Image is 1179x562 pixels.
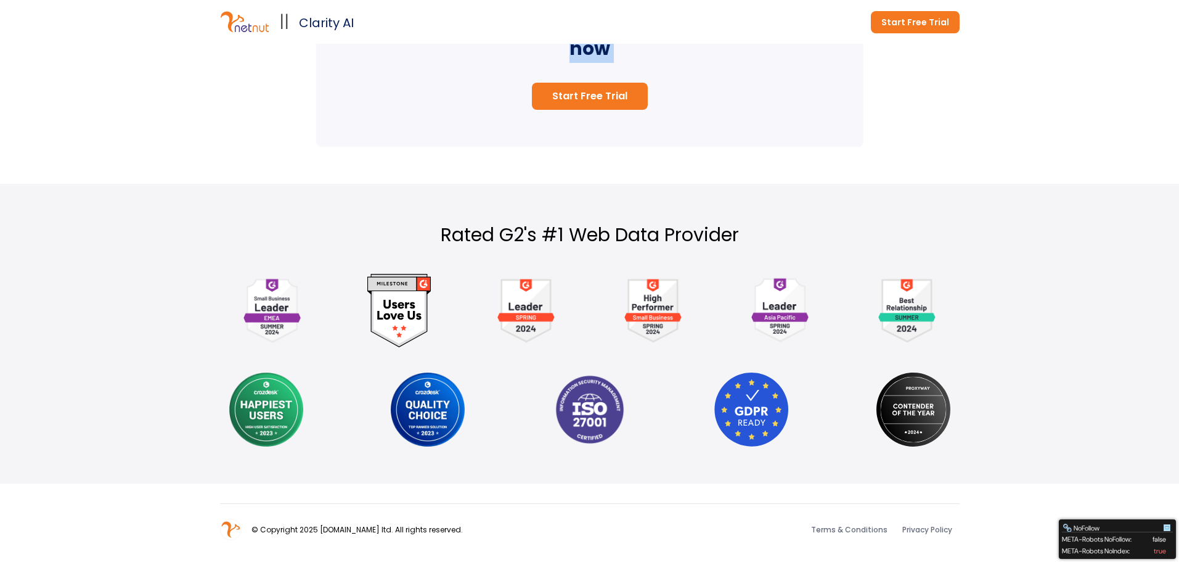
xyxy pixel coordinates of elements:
[299,14,354,31] span: Clarity AI
[279,10,289,34] p: ||
[871,11,960,33] a: Start Free Trial
[1154,546,1166,556] div: true
[1062,532,1173,544] div: META-Robots NoFollow:
[895,519,960,541] a: Privacy Policy
[532,83,648,110] a: Start Free Trial
[1062,544,1173,556] div: META-Robots NoIndex:
[804,519,895,541] a: Terms & Conditions
[1063,523,1162,533] div: NoFollow
[441,221,739,249] p: Rated G2's #1 Web Data Provider
[1152,534,1166,544] div: false
[1162,523,1172,533] div: Minimize
[251,524,463,535] p: © Copyright 2025 [DOMAIN_NAME] ltd. All rights reserved.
